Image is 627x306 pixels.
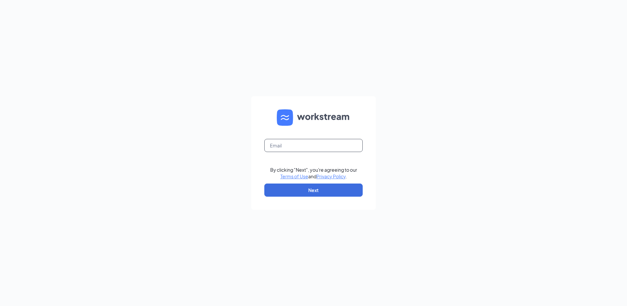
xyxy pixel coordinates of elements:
input: Email [264,139,363,152]
a: Privacy Policy [316,173,346,179]
button: Next [264,184,363,197]
a: Terms of Use [280,173,308,179]
div: By clicking "Next", you're agreeing to our and . [270,166,357,180]
img: WS logo and Workstream text [277,109,350,126]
